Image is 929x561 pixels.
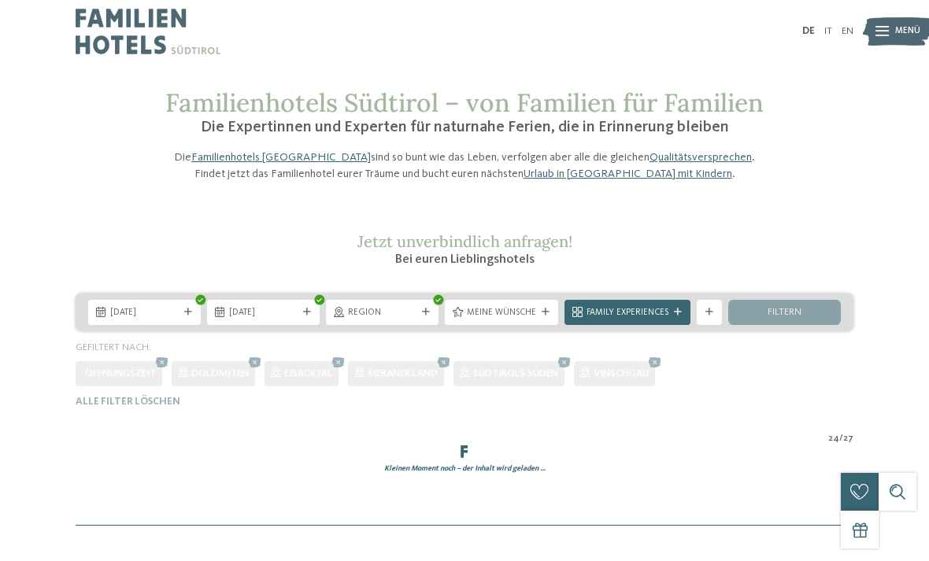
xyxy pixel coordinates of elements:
a: DE [802,26,815,36]
a: Familienhotels [GEOGRAPHIC_DATA] [191,152,371,163]
a: IT [824,26,832,36]
a: Qualitätsversprechen [650,152,752,163]
span: Menü [895,25,920,38]
span: Region [348,307,416,319]
span: 27 [843,433,853,445]
p: Die sind so bunt wie das Leben, verfolgen aber alle die gleichen . Findet jetzt das Familienhotel... [165,149,764,181]
span: [DATE] [229,307,298,319]
span: Bei euren Lieblingshotels [395,253,535,266]
a: Urlaub in [GEOGRAPHIC_DATA] mit Kindern [524,168,732,179]
span: Family Experiences [587,307,668,319]
a: EN [842,26,853,36]
span: Meine Wünsche [467,307,536,319]
div: Kleinen Moment noch – der Inhalt wird geladen … [69,463,860,474]
span: [DATE] [110,307,179,319]
span: / [839,433,843,445]
span: 24 [828,433,839,445]
span: Die Expertinnen und Experten für naturnahe Ferien, die in Erinnerung bleiben [201,120,729,135]
span: Jetzt unverbindlich anfragen! [357,231,572,251]
span: Familienhotels Südtirol – von Familien für Familien [165,87,764,119]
